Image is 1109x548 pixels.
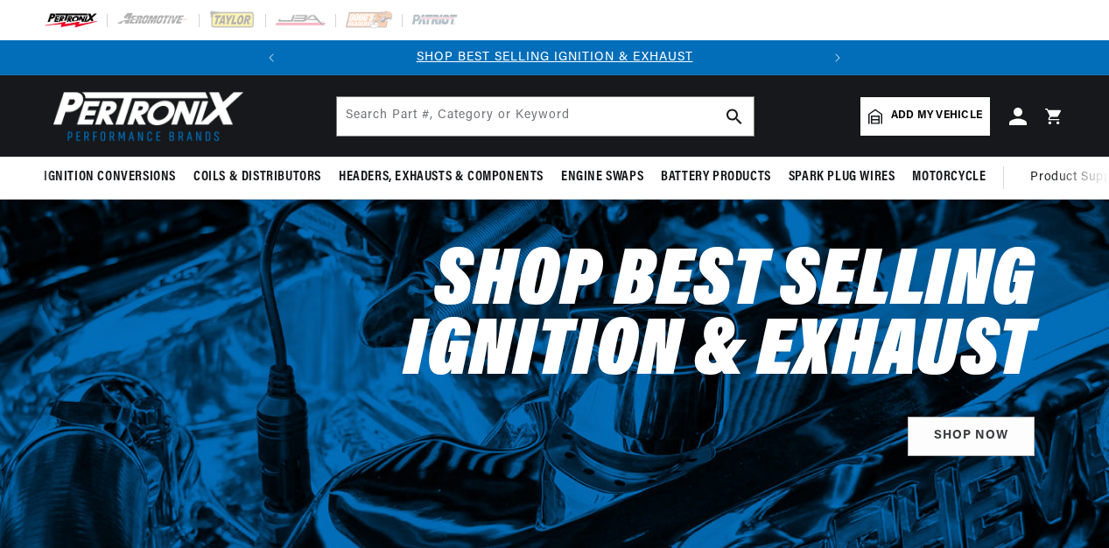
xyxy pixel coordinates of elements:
[289,48,820,67] div: Announcement
[908,417,1035,456] a: SHOP NOW
[860,97,990,136] a: Add my vehicle
[44,157,185,198] summary: Ignition Conversions
[780,157,904,198] summary: Spark Plug Wires
[289,48,820,67] div: 1 of 2
[715,97,754,136] button: search button
[193,168,321,186] span: Coils & Distributors
[661,168,771,186] span: Battery Products
[903,157,994,198] summary: Motorcycle
[912,168,986,186] span: Motorcycle
[286,249,1035,389] h2: Shop Best Selling Ignition & Exhaust
[330,157,552,198] summary: Headers, Exhausts & Components
[185,157,330,198] summary: Coils & Distributors
[44,168,176,186] span: Ignition Conversions
[339,168,544,186] span: Headers, Exhausts & Components
[552,157,652,198] summary: Engine Swaps
[44,86,245,146] img: Pertronix
[820,40,855,75] button: Translation missing: en.sections.announcements.next_announcement
[561,168,643,186] span: Engine Swaps
[652,157,780,198] summary: Battery Products
[417,51,693,64] a: SHOP BEST SELLING IGNITION & EXHAUST
[254,40,289,75] button: Translation missing: en.sections.announcements.previous_announcement
[789,168,895,186] span: Spark Plug Wires
[337,97,754,136] input: Search Part #, Category or Keyword
[891,108,982,124] span: Add my vehicle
